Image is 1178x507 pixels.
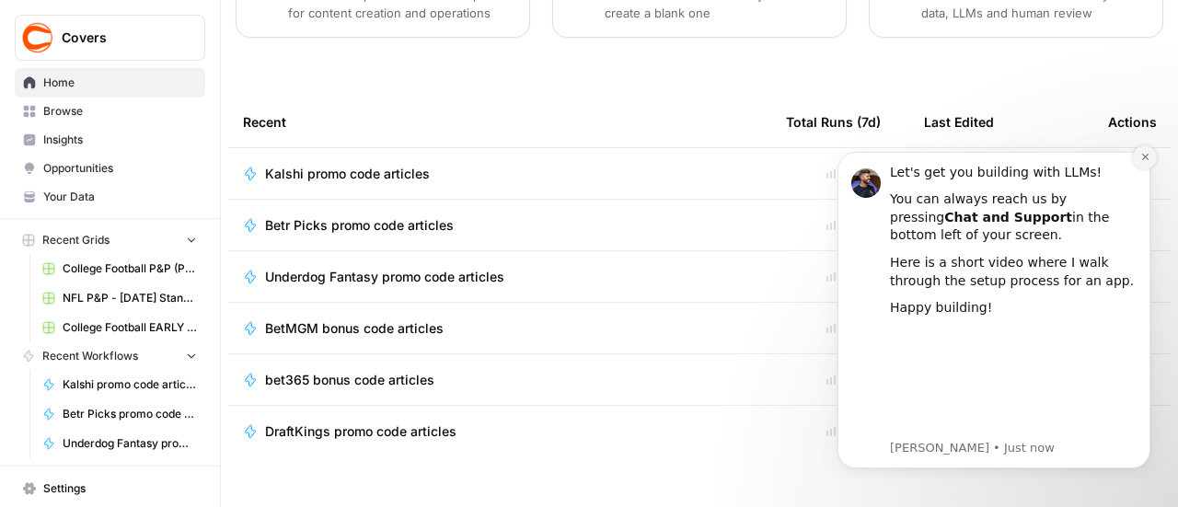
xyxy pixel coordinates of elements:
div: Last Edited [924,97,994,147]
a: Your Data [15,182,205,212]
a: NFL P&P - [DATE] Standard (Production) Grid (1) [34,283,205,313]
a: DraftKings promo code articles [243,422,756,441]
div: Actions [1108,97,1157,147]
p: Message from Steven, sent Just now [80,305,327,321]
button: Recent Grids [15,226,205,254]
span: College Football P&P (Production) Grid (1) [63,260,197,277]
span: Recent Workflows [42,348,138,364]
span: Your Data [43,189,197,205]
span: Home [43,75,197,91]
a: Underdog Fantasy promo code articles [243,268,756,286]
span: Recent Grids [42,232,110,248]
span: Opportunities [43,160,197,177]
span: Underdog Fantasy promo code articles [265,268,504,286]
button: Recent Workflows [15,342,205,370]
span: Settings [43,480,197,497]
div: Recent [243,97,756,147]
div: 0 [786,319,895,338]
span: Betr Picks promo code articles [63,406,197,422]
a: Underdog Fantasy promo code articles [34,429,205,458]
span: Betr Picks promo code articles [265,216,454,235]
div: 0 [786,422,895,441]
a: Opportunities [15,154,205,183]
a: Settings [15,474,205,503]
a: College Football P&P (Production) Grid (1) [34,254,205,283]
a: College Football EARLY LEANS (Production) Grid (1) [34,313,205,342]
div: Total Runs (7d) [786,97,881,147]
a: Kalshi promo code articles [243,165,756,183]
div: 0 [786,371,895,389]
span: Kalshi promo code articles [265,165,430,183]
span: Covers [62,29,173,47]
div: 0 [786,216,895,235]
div: 0 [786,268,895,286]
span: BetMGM bonus code articles [265,319,444,338]
a: Betr Picks promo code articles [34,399,205,429]
span: bet365 bonus code articles [265,371,434,389]
span: Underdog Fantasy promo code articles [63,435,197,452]
a: BetMGM bonus code articles [243,319,756,338]
button: Dismiss notification [323,10,347,34]
span: Kalshi promo code articles [63,376,197,393]
a: Insights [15,125,205,155]
span: Browse [43,103,197,120]
a: Kalshi promo code articles [34,370,205,399]
div: 0 [786,165,895,183]
button: Workspace: Covers [15,15,205,61]
iframe: youtube [80,191,327,302]
span: Insights [43,132,197,148]
a: Betr Picks promo code articles [243,216,756,235]
iframe: Intercom notifications message [810,135,1178,479]
a: bet365 bonus code articles [243,371,756,389]
a: Browse [15,97,205,126]
a: Home [15,68,205,98]
span: College Football EARLY LEANS (Production) Grid (1) [63,319,197,336]
span: DraftKings promo code articles [265,422,456,441]
span: NFL P&P - [DATE] Standard (Production) Grid (1) [63,290,197,306]
img: Covers Logo [21,21,54,54]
